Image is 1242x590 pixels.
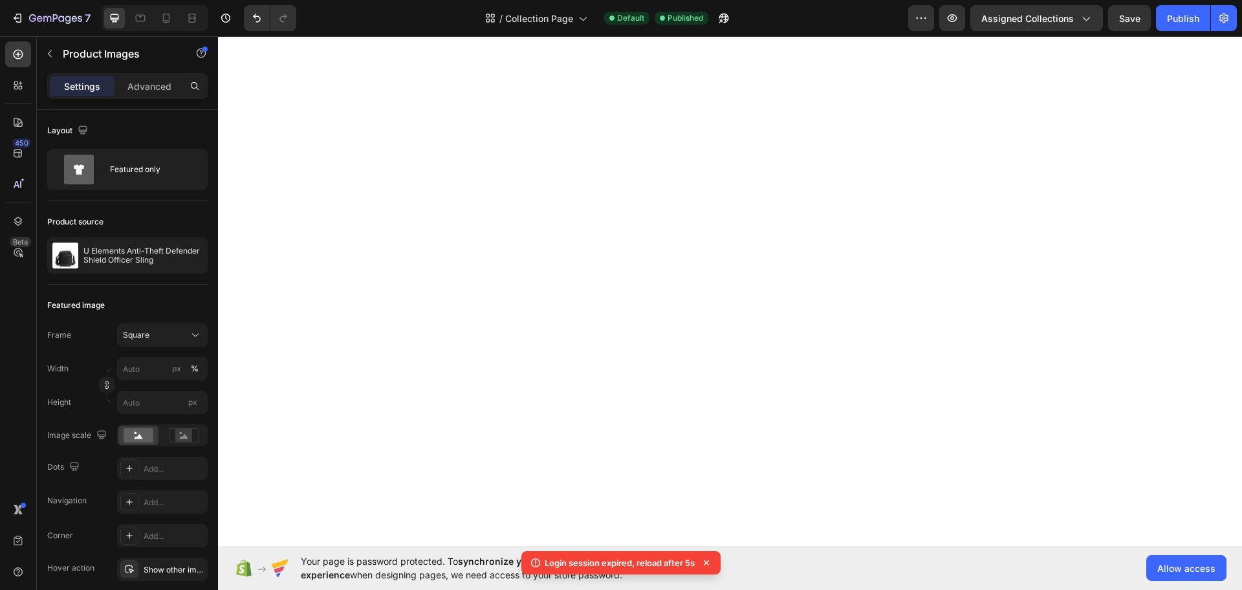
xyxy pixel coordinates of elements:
label: Width [47,363,69,375]
span: px [188,397,197,407]
span: Save [1119,13,1140,24]
button: Allow access [1146,555,1226,581]
div: Add... [144,497,204,508]
button: Publish [1156,5,1210,31]
span: Square [123,329,149,341]
p: 7 [85,10,91,26]
div: Add... [144,463,204,475]
span: Allow access [1157,562,1215,575]
span: Collection Page [505,12,573,25]
div: Dots [47,459,82,476]
button: % [169,361,184,377]
input: px [117,391,208,414]
button: 7 [5,5,96,31]
img: product feature img [52,243,78,268]
p: Advanced [127,80,171,93]
div: Show other image [144,564,204,576]
div: % [191,363,199,375]
div: Add... [144,530,204,542]
div: Undo/Redo [244,5,296,31]
div: Publish [1167,12,1199,25]
span: synchronize your theme style & enhance your experience [301,556,664,580]
label: Height [47,397,71,408]
div: 450 [12,138,31,148]
p: Settings [64,80,100,93]
p: Login session expired, reload after 5s [545,556,695,569]
div: Beta [10,237,31,247]
button: Save [1108,5,1151,31]
input: px% [117,357,208,380]
div: Product source [47,216,103,228]
button: px [187,361,202,377]
div: Featured only [110,155,189,184]
div: Navigation [47,495,87,507]
span: / [499,12,503,25]
div: Featured image [47,300,105,311]
button: Assigned Collections [970,5,1103,31]
div: Hover action [47,562,94,574]
div: Image scale [47,427,109,444]
span: Published [668,12,703,24]
iframe: To enrich screen reader interactions, please activate Accessibility in Grammarly extension settings [218,36,1242,546]
div: Layout [47,122,91,140]
div: px [172,363,181,375]
label: Frame [47,329,71,341]
button: Square [117,323,208,347]
span: Your page is password protected. To when designing pages, we need access to your store password. [301,554,714,582]
p: Product Images [63,46,173,61]
span: Assigned Collections [981,12,1074,25]
span: Default [617,12,644,24]
div: Corner [47,530,73,541]
p: U Elements Anti-Theft Defender Shield Officer Sling [83,246,202,265]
